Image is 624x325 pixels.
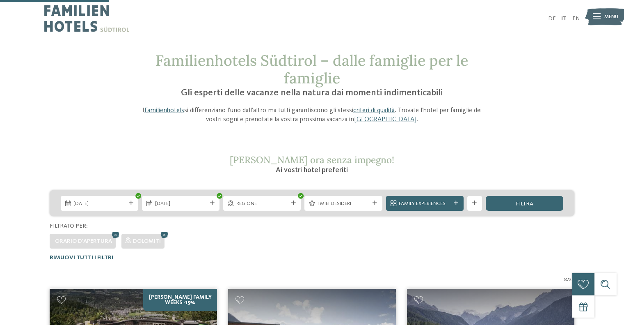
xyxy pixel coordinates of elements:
[353,107,395,114] a: criteri di qualità
[236,200,288,207] span: Regione
[399,200,450,207] span: Family Experiences
[55,238,112,244] span: Orario d'apertura
[318,200,369,207] span: I miei desideri
[564,276,567,284] span: 8
[144,107,184,114] a: Familienhotels
[73,200,125,207] span: [DATE]
[155,200,207,207] span: [DATE]
[230,154,394,166] span: [PERSON_NAME] ora senza impegno!
[133,238,161,244] span: Dolomiti
[50,255,113,260] span: Rimuovi tutti i filtri
[572,16,580,21] a: EN
[50,223,88,229] span: Filtrato per:
[181,88,443,97] span: Gli esperti delle vacanze nella natura dai momenti indimenticabili
[567,276,569,284] span: /
[548,16,556,21] a: DE
[155,51,468,88] span: Familienhotels Südtirol – dalle famiglie per le famiglie
[569,276,574,284] span: 27
[516,201,533,207] span: filtra
[561,16,567,21] a: IT
[354,116,416,123] a: [GEOGRAPHIC_DATA]
[137,106,488,124] p: I si differenziano l’uno dall’altro ma tutti garantiscono gli stessi . Trovate l’hotel per famigl...
[604,13,618,21] span: Menu
[276,166,348,174] span: Ai vostri hotel preferiti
